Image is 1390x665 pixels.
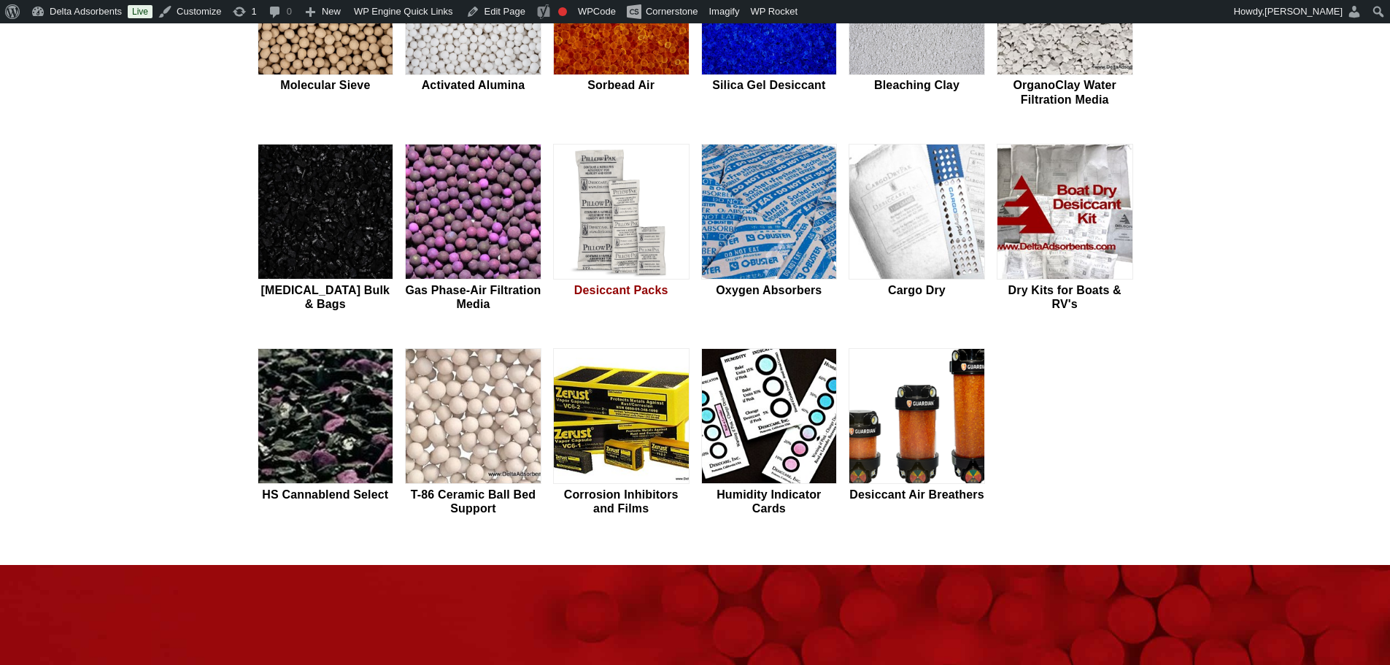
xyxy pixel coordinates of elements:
a: Gas Phase-Air Filtration Media [405,144,541,313]
span: [PERSON_NAME] [1264,6,1343,17]
a: Corrosion Inhibitors and Films [553,348,690,518]
a: T-86 Ceramic Ball Bed Support [405,348,541,518]
a: Live [128,5,152,18]
h2: Cargo Dry [849,283,985,297]
h2: Desiccant Air Breathers [849,488,985,501]
h2: Sorbead Air [553,78,690,92]
h2: HS Cannablend Select [258,488,394,501]
h2: Humidity Indicator Cards [701,488,838,515]
h2: Desiccant Packs [553,283,690,297]
a: Dry Kits for Boats & RV's [997,144,1133,313]
h2: [MEDICAL_DATA] Bulk & Bags [258,283,394,311]
h2: Activated Alumina [405,78,541,92]
a: HS Cannablend Select [258,348,394,518]
a: Desiccant Packs [553,144,690,313]
h2: Bleaching Clay [849,78,985,92]
a: Desiccant Air Breathers [849,348,985,518]
a: Cargo Dry [849,144,985,313]
a: [MEDICAL_DATA] Bulk & Bags [258,144,394,313]
h2: Oxygen Absorbers [701,283,838,297]
div: Focus keyphrase not set [558,7,567,16]
h2: Gas Phase-Air Filtration Media [405,283,541,311]
h2: OrganoClay Water Filtration Media [997,78,1133,106]
h2: T-86 Ceramic Ball Bed Support [405,488,541,515]
a: Oxygen Absorbers [701,144,838,313]
h2: Corrosion Inhibitors and Films [553,488,690,515]
a: Humidity Indicator Cards [701,348,838,518]
h2: Dry Kits for Boats & RV's [997,283,1133,311]
h2: Silica Gel Desiccant [701,78,838,92]
h2: Molecular Sieve [258,78,394,92]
